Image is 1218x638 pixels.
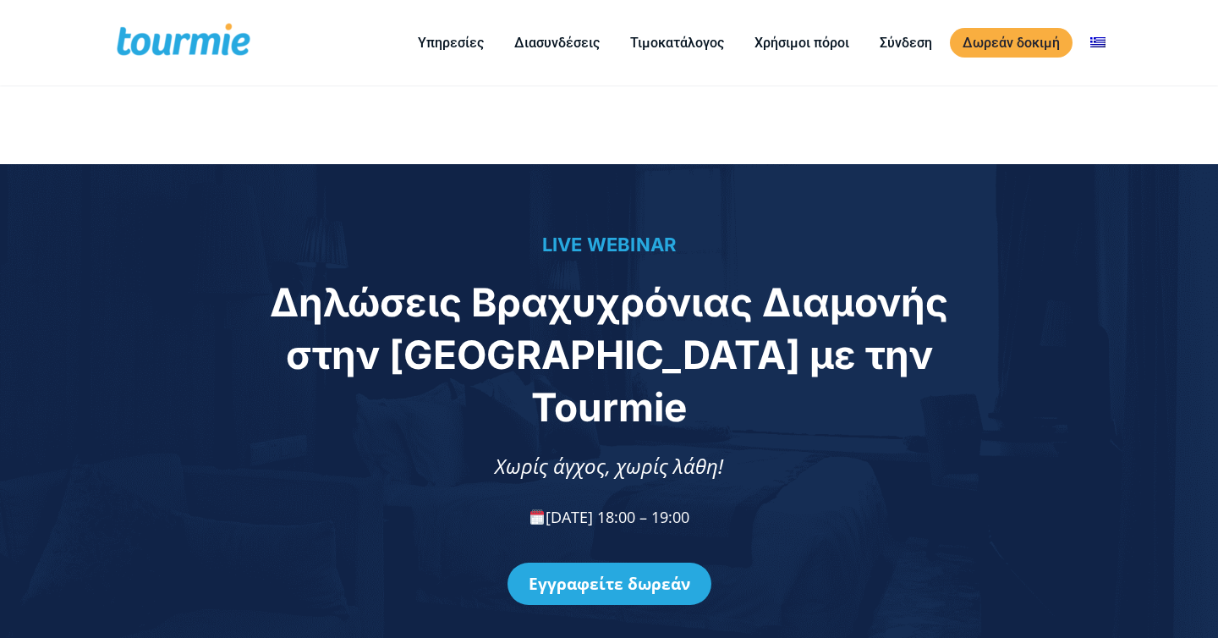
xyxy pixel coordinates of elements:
[270,278,948,431] span: Δηλώσεις Βραχυχρόνιας Διαμονής στην [GEOGRAPHIC_DATA] με την Tourmie
[950,28,1073,58] a: Δωρεάν δοκιμή
[507,563,711,605] a: Εγγραφείτε δωρεάν
[405,32,497,53] a: Υπηρεσίες
[617,32,737,53] a: Τιμοκατάλογος
[542,234,677,256] span: LIVE WEBINAR
[495,452,723,480] span: Χωρίς άγχος, χωρίς λάθη!
[867,32,945,53] a: Σύνδεση
[742,32,862,53] a: Χρήσιμοι πόροι
[529,507,690,527] span: [DATE] 18:00 – 19:00
[502,32,612,53] a: Διασυνδέσεις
